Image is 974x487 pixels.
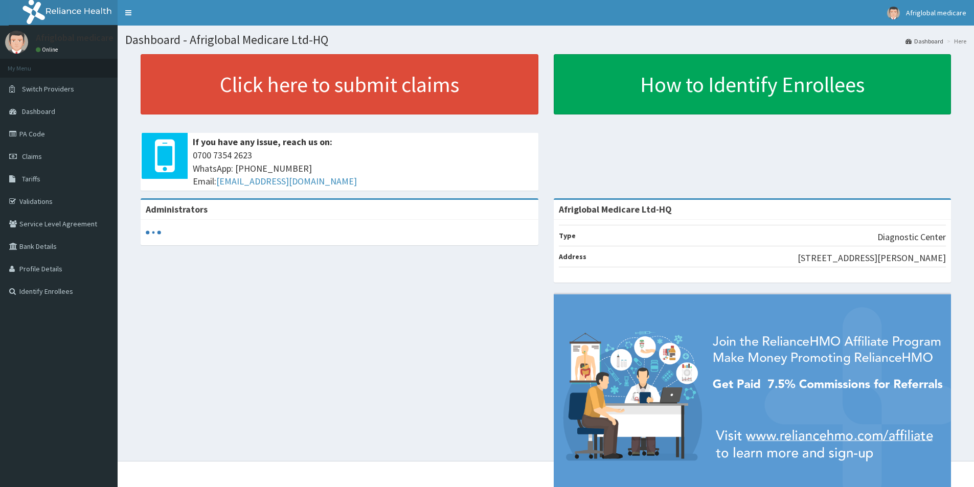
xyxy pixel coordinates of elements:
a: How to Identify Enrollees [554,54,952,114]
span: Afriglobal medicare [906,8,966,17]
b: Administrators [146,203,208,215]
a: Online [36,46,60,53]
span: Switch Providers [22,84,74,94]
img: User Image [5,31,28,54]
b: Address [559,252,586,261]
p: [STREET_ADDRESS][PERSON_NAME] [798,251,946,265]
span: 0700 7354 2623 WhatsApp: [PHONE_NUMBER] Email: [193,149,533,188]
img: User Image [887,7,900,19]
strong: Afriglobal Medicare Ltd-HQ [559,203,672,215]
span: Claims [22,152,42,161]
span: Dashboard [22,107,55,116]
span: Tariffs [22,174,40,183]
a: [EMAIL_ADDRESS][DOMAIN_NAME] [216,175,357,187]
a: Dashboard [905,37,943,45]
p: Diagnostic Center [877,230,946,244]
svg: audio-loading [146,225,161,240]
b: Type [559,231,576,240]
p: Afriglobal medicare [36,33,114,42]
a: Click here to submit claims [141,54,538,114]
b: If you have any issue, reach us on: [193,136,332,148]
li: Here [944,37,966,45]
h1: Dashboard - Afriglobal Medicare Ltd-HQ [125,33,966,47]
